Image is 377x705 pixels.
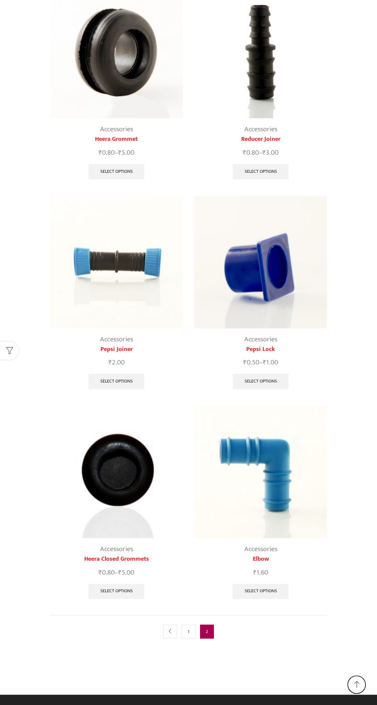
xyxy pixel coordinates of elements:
[253,567,257,578] span: ₹
[98,147,102,159] span: ₹
[88,584,145,599] a: Select options for “Heera Closed Grommets”
[194,358,327,368] span: –
[50,615,327,648] nav: Product Pagination
[50,555,183,564] a: Heera Closed Grommets
[243,357,247,368] span: ₹
[98,567,115,578] bdi: 0.80
[98,567,102,578] span: ₹
[108,357,112,368] span: ₹
[262,147,266,159] span: ₹
[244,543,277,555] a: Accessories
[194,195,327,328] img: Pepsi Lock
[88,164,145,179] a: Select options for “Heera Grommet”
[233,584,289,599] a: Select options for “Elbow”
[194,148,327,158] span: –
[118,567,122,578] span: ₹
[100,334,133,345] a: Accessories
[118,147,122,159] span: ₹
[194,345,327,354] a: Pepsi Lock
[243,147,259,159] bdi: 0.80
[50,135,183,144] a: Heera Grommet
[118,147,134,159] bdi: 5.00
[50,148,183,158] span: –
[263,357,266,368] span: ₹
[108,357,125,368] bdi: 2.00
[244,334,277,345] a: Accessories
[194,555,327,564] a: Elbow
[194,135,327,144] a: Reducer Joiner
[50,568,183,578] span: –
[263,357,278,368] bdi: 1.00
[50,195,183,328] img: Pepsi Joiner
[118,567,134,578] bdi: 5.00
[243,147,246,159] span: ₹
[253,567,268,578] bdi: 1.60
[194,405,327,538] img: Elbow
[88,374,145,389] a: Select options for “Pepsi Joiner”
[50,405,183,538] img: Heera Closed Grommets
[243,357,259,368] bdi: 0.50
[100,543,133,555] a: Accessories
[233,374,289,389] a: Select options for “Pepsi Lock”
[100,124,133,135] a: Accessories
[262,147,279,159] bdi: 3.00
[182,625,195,638] a: Page 1
[98,147,115,159] bdi: 0.80
[200,625,214,638] span: Page 2
[244,124,277,135] a: Accessories
[233,164,289,179] a: Select options for “Reducer Joiner”
[50,345,183,354] a: Pepsi Joiner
